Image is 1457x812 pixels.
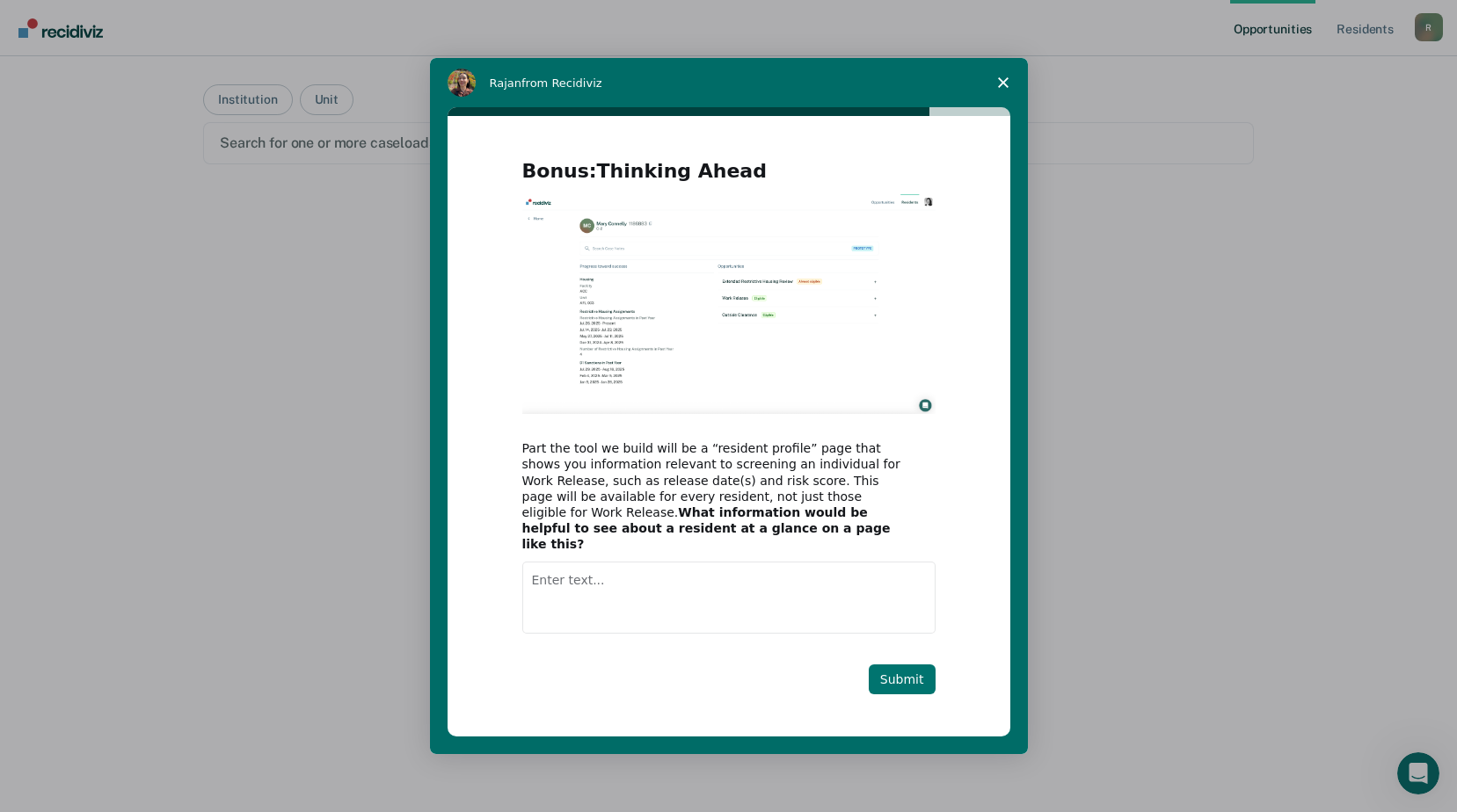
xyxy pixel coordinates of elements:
[521,76,602,90] span: from Recidiviz
[869,664,936,694] button: Submit
[522,158,936,194] h2: Bonus:
[522,562,936,634] textarea: Enter text...
[448,69,476,97] img: Profile image for Rajan
[597,160,767,182] b: Thinking Ahead
[522,505,891,551] b: What information would be helpful to see about a resident at a glance on a page like this?
[490,76,522,90] span: Rajan
[522,440,909,552] div: Part the tool we build will be a “resident profile” page that shows you information relevant to s...
[979,58,1028,107] span: Close survey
